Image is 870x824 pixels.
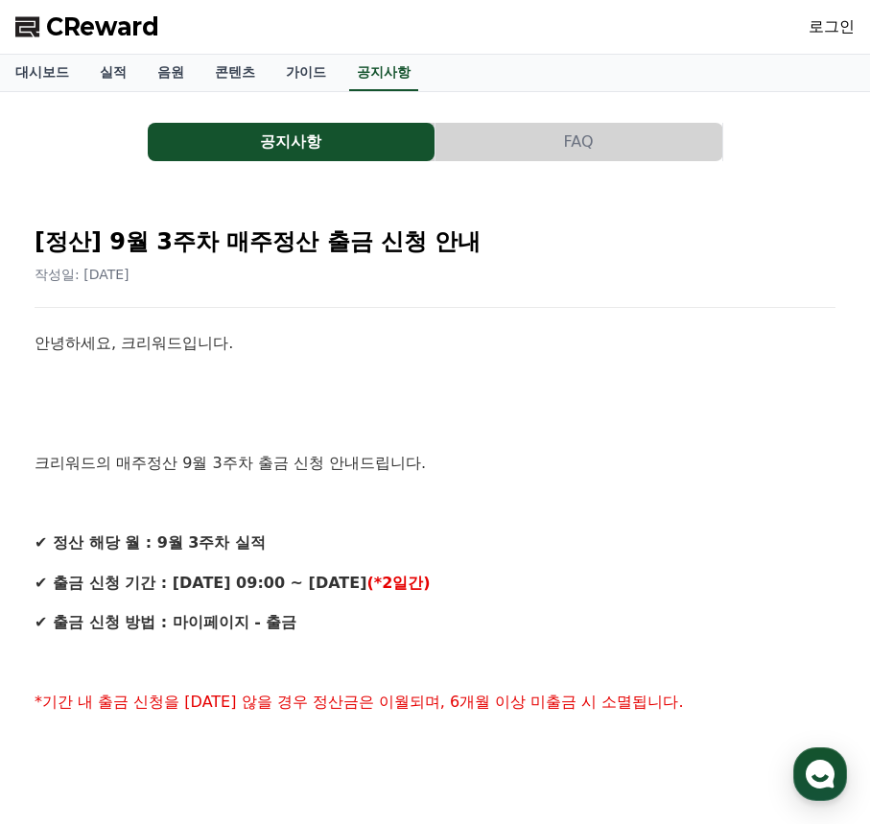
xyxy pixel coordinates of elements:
[148,123,435,161] a: 공지사항
[35,451,835,476] p: 크리워드의 매주정산 9월 3주차 출금 신청 안내드립니다.
[270,55,341,91] a: 가이드
[349,55,418,91] a: 공지사항
[809,15,855,38] a: 로그인
[435,123,723,161] a: FAQ
[35,533,266,552] strong: ✔ 정산 해당 월 : 9월 3주차 실적
[35,693,684,711] span: *기간 내 출금 신청을 [DATE] 않을 경우 정산금은 이월되며, 6개월 이상 미출금 시 소멸됩니다.
[148,123,435,161] button: 공지사항
[35,226,835,257] h2: [정산] 9월 3주차 매주정산 출금 신청 안내
[435,123,722,161] button: FAQ
[84,55,142,91] a: 실적
[35,267,129,282] span: 작성일: [DATE]
[35,613,296,631] strong: ✔ 출금 신청 방법 : 마이페이지 - 출금
[142,55,200,91] a: 음원
[15,12,159,42] a: CReward
[35,331,835,356] p: 안녕하세요, 크리워드입니다.
[200,55,270,91] a: 콘텐츠
[46,12,159,42] span: CReward
[366,574,430,592] strong: (*2일간)
[35,574,366,592] strong: ✔ 출금 신청 기간 : [DATE] 09:00 ~ [DATE]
